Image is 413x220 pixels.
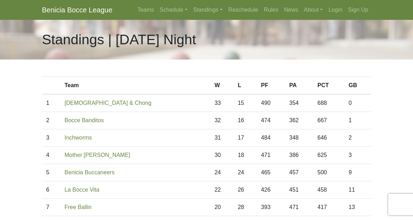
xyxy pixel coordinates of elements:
td: 451 [285,181,313,199]
td: 26 [234,181,257,199]
a: Bocce Banditos [64,117,104,123]
td: 354 [285,94,313,112]
td: 426 [257,181,285,199]
td: 1 [42,94,61,112]
td: 490 [257,94,285,112]
a: Benicia Bocce League [42,3,113,17]
td: 18 [234,147,257,164]
td: 9 [344,164,371,181]
a: La Bocce Vita [64,187,99,193]
td: 3 [344,147,371,164]
td: 24 [234,164,257,181]
td: 6 [42,181,61,199]
td: 2 [42,112,61,129]
td: 30 [210,147,234,164]
td: 33 [210,94,234,112]
td: 24 [210,164,234,181]
td: 646 [313,129,344,147]
a: About [301,3,326,17]
td: 5 [42,164,61,181]
td: 31 [210,129,234,147]
td: 484 [257,129,285,147]
td: 386 [285,147,313,164]
td: 16 [234,112,257,129]
td: 2 [344,129,371,147]
a: Free Ballin [64,204,91,210]
td: 20 [210,199,234,216]
td: 457 [285,164,313,181]
td: 688 [313,94,344,112]
h1: Standings | [DATE] Night [42,31,196,48]
td: 15 [234,94,257,112]
a: Teams [134,3,157,17]
td: 362 [285,112,313,129]
a: Schedule [157,3,190,17]
a: Sign Up [345,3,371,17]
a: Inchworms [64,135,92,141]
td: 393 [257,199,285,216]
td: 28 [234,199,257,216]
a: News [281,3,301,17]
td: 11 [344,181,371,199]
td: 0 [344,94,371,112]
td: 625 [313,147,344,164]
th: PF [257,77,285,95]
td: 471 [285,199,313,216]
td: 471 [257,147,285,164]
td: 13 [344,199,371,216]
td: 22 [210,181,234,199]
a: Rules [261,3,281,17]
th: Team [60,77,210,95]
td: 458 [313,181,344,199]
td: 500 [313,164,344,181]
td: 32 [210,112,234,129]
a: Mother [PERSON_NAME] [64,152,130,158]
td: 348 [285,129,313,147]
td: 1 [344,112,371,129]
a: Standings [190,3,225,17]
th: PA [285,77,313,95]
a: Reschedule [225,3,261,17]
td: 417 [313,199,344,216]
td: 474 [257,112,285,129]
th: PCT [313,77,344,95]
th: GB [344,77,371,95]
td: 4 [42,147,61,164]
th: L [234,77,257,95]
a: [DEMOGRAPHIC_DATA] & Chong [64,100,151,106]
td: 7 [42,199,61,216]
td: 3 [42,129,61,147]
td: 465 [257,164,285,181]
th: W [210,77,234,95]
td: 17 [234,129,257,147]
td: 667 [313,112,344,129]
a: Login [326,3,345,17]
a: Benicia Buccaneers [64,169,114,175]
